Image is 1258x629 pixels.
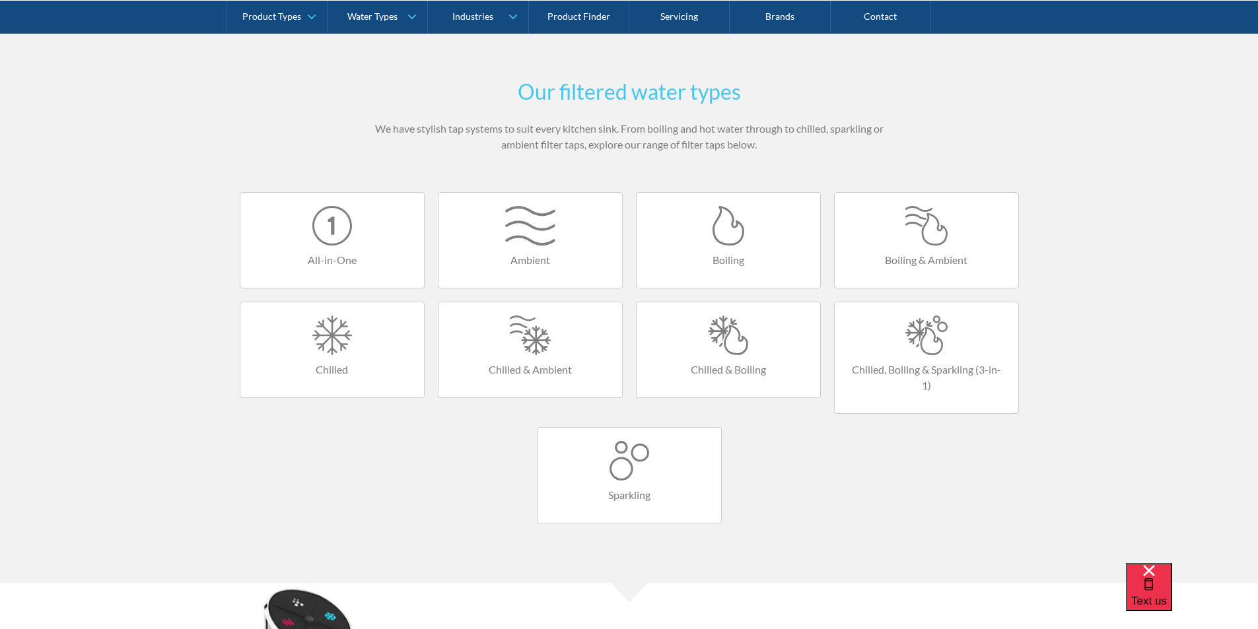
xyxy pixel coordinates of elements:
h4: Boiling [650,252,807,268]
h4: Boiling & Ambient [848,252,1005,268]
a: Chilled & Boiling [636,302,821,398]
h4: Chilled, Boiling & Sparkling (3-in-1) [848,362,1005,393]
div: Product Types [242,11,301,22]
h2: Our filtered water types [372,76,887,108]
iframe: podium webchat widget bubble [1126,563,1258,629]
a: Chilled, Boiling & Sparkling (3-in-1) [834,302,1019,414]
div: Industries [452,11,493,22]
h4: Chilled & Ambient [452,362,609,378]
h4: Ambient [452,252,609,268]
a: All-in-One [240,192,425,288]
a: Boiling & Ambient [834,192,1019,288]
a: Chilled & Ambient [438,302,623,398]
p: We have stylish tap systems to suit every kitchen sink. From boiling and hot water through to chi... [372,121,887,152]
div: Water Types [347,11,398,22]
a: Ambient [438,192,623,288]
a: Chilled [240,302,425,398]
a: Sparkling [537,427,722,523]
h4: Chilled & Boiling [650,362,807,378]
a: Boiling [636,192,821,288]
h4: All-in-One [254,252,411,268]
h4: Sparkling [551,487,708,503]
h4: Chilled [254,362,411,378]
iframe: podium webchat widget prompt [1033,421,1258,579]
